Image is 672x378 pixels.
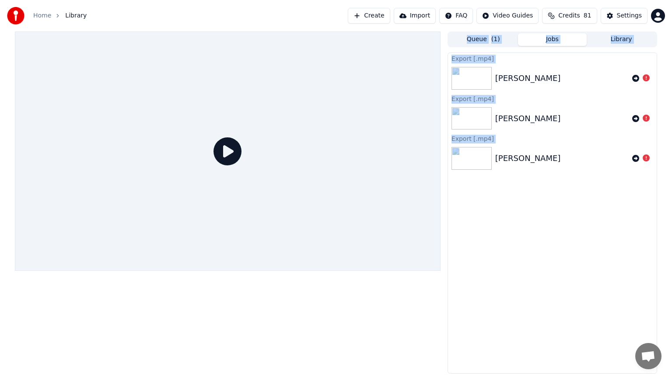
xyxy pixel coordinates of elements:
[584,11,591,20] span: 81
[439,8,473,24] button: FAQ
[587,33,656,46] button: Library
[518,33,587,46] button: Jobs
[348,8,390,24] button: Create
[33,11,51,20] a: Home
[33,11,87,20] nav: breadcrumb
[495,112,561,125] div: [PERSON_NAME]
[635,343,661,369] div: Open chat
[542,8,597,24] button: Credits81
[495,72,561,84] div: [PERSON_NAME]
[491,35,500,44] span: ( 1 )
[601,8,647,24] button: Settings
[558,11,580,20] span: Credits
[65,11,87,20] span: Library
[448,93,657,104] div: Export [.mp4]
[617,11,642,20] div: Settings
[476,8,539,24] button: Video Guides
[448,133,657,143] div: Export [.mp4]
[495,152,561,164] div: [PERSON_NAME]
[394,8,436,24] button: Import
[7,7,24,24] img: youka
[448,53,657,63] div: Export [.mp4]
[449,33,518,46] button: Queue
